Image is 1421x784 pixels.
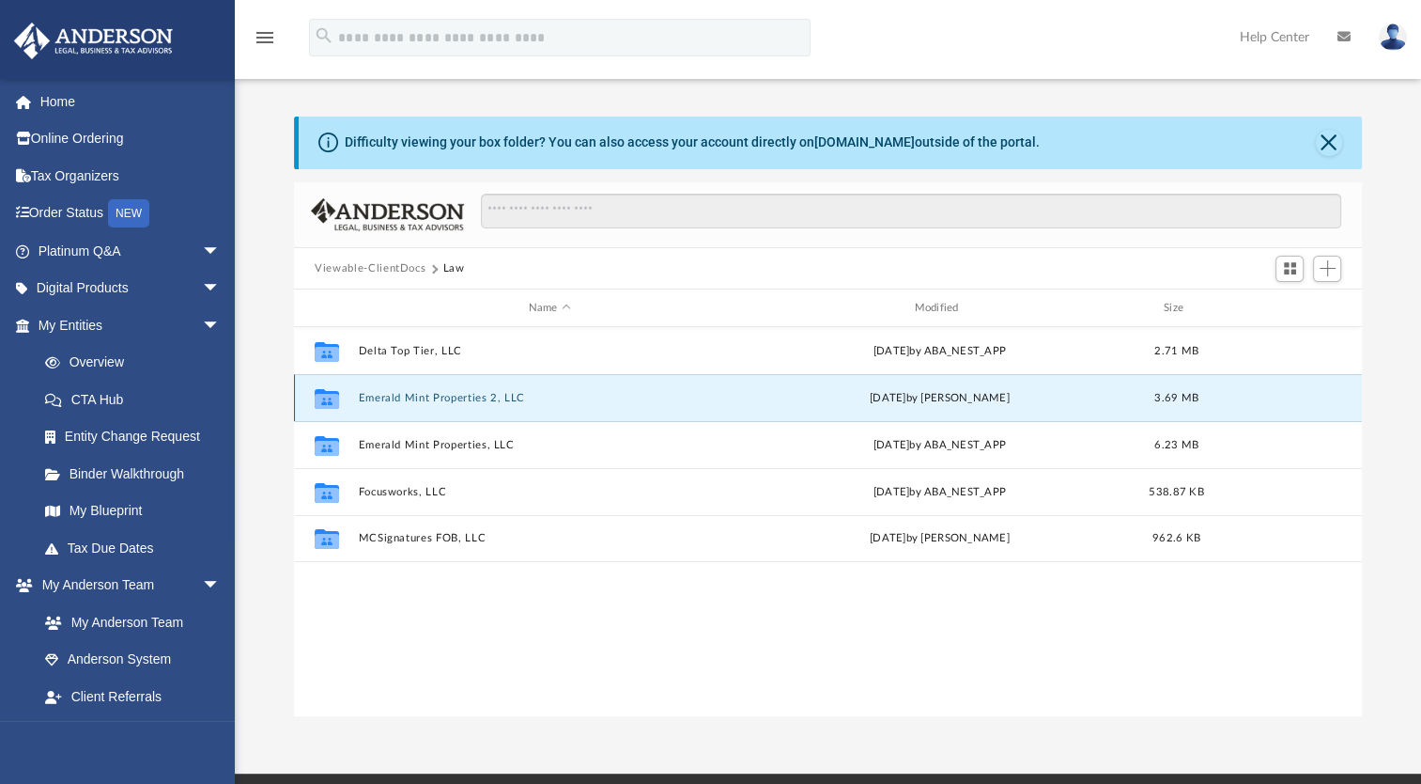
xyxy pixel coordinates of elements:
[1313,256,1341,282] button: Add
[1275,256,1304,282] button: Switch to Grid View
[26,678,239,715] a: Client Referrals
[481,194,1341,229] input: Search files and folders
[202,715,239,754] span: arrow_drop_down
[294,327,1362,716] div: grid
[13,567,239,604] a: My Anderson Teamarrow_drop_down
[26,493,239,530] a: My Blueprint
[13,195,249,233] a: Order StatusNEW
[13,270,249,307] a: Digital Productsarrow_drop_down
[202,232,239,271] span: arrow_drop_down
[202,270,239,308] span: arrow_drop_down
[443,260,465,277] button: Law
[26,381,249,418] a: CTA Hub
[1379,24,1407,51] img: User Pic
[13,157,249,195] a: Tax Organizers
[254,26,276,49] i: menu
[345,133,1040,152] div: Difficulty viewing your box folder? You can also access your account directly on outside of the p...
[26,641,239,679] a: Anderson System
[1152,533,1200,543] span: 962.6 KB
[359,392,741,404] button: Emerald Mint Properties 2, LLC
[314,25,334,46] i: search
[1139,300,1214,317] div: Size
[302,300,349,317] div: id
[749,437,1131,454] div: [DATE] by ABA_NEST_APP
[13,232,249,270] a: Platinum Q&Aarrow_drop_down
[26,344,249,382] a: Overview
[26,455,249,493] a: Binder Walkthrough
[359,532,741,544] button: MCSignatures FOB, LLC
[8,23,178,59] img: Anderson Advisors Platinum Portal
[359,486,741,498] button: Focusworks, LLC
[814,134,915,149] a: [DOMAIN_NAME]
[13,120,249,158] a: Online Ordering
[749,343,1131,360] div: [DATE] by ABA_NEST_APP
[1222,300,1353,317] div: id
[315,260,425,277] button: Viewable-ClientDocs
[749,390,1131,407] div: [DATE] by [PERSON_NAME]
[13,715,239,753] a: My Documentsarrow_drop_down
[1149,487,1203,497] span: 538.87 KB
[359,439,741,451] button: Emerald Mint Properties, LLC
[1154,393,1198,403] span: 3.69 MB
[202,567,239,605] span: arrow_drop_down
[108,199,149,227] div: NEW
[254,36,276,49] a: menu
[202,306,239,345] span: arrow_drop_down
[1316,130,1342,156] button: Close
[26,418,249,456] a: Entity Change Request
[13,83,249,120] a: Home
[13,306,249,344] a: My Entitiesarrow_drop_down
[749,484,1131,501] div: [DATE] by ABA_NEST_APP
[26,604,230,641] a: My Anderson Team
[1154,440,1198,450] span: 6.23 MB
[749,530,1131,547] div: [DATE] by [PERSON_NAME]
[1154,346,1198,356] span: 2.71 MB
[359,345,741,357] button: Delta Top Tier, LLC
[26,529,249,567] a: Tax Due Dates
[749,300,1131,317] div: Modified
[358,300,740,317] div: Name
